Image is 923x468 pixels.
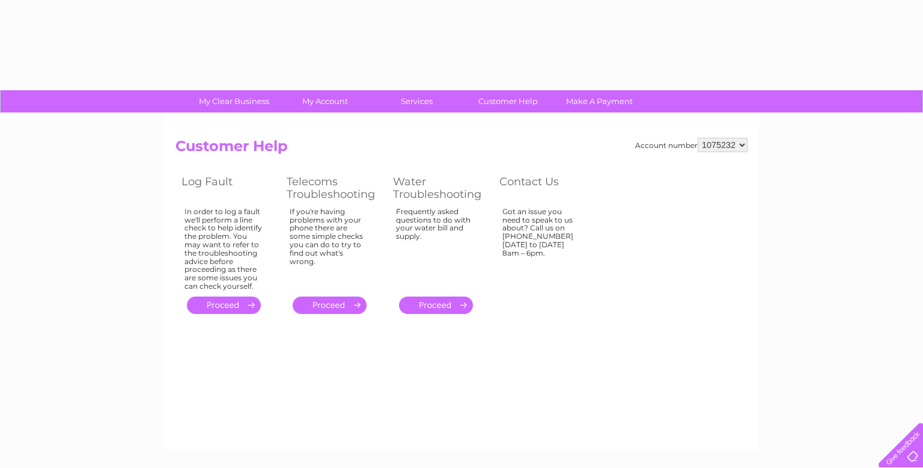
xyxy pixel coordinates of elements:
[290,208,369,286] div: If you're having problems with your phone there are some simple checks you can do to try to find ...
[293,297,367,314] a: .
[281,172,387,204] th: Telecoms Troubleshooting
[175,172,281,204] th: Log Fault
[550,90,649,112] a: Make A Payment
[175,138,748,161] h2: Customer Help
[399,297,473,314] a: .
[184,208,263,291] div: In order to log a fault we'll perform a line check to help identify the problem. You may want to ...
[187,297,261,314] a: .
[396,208,475,286] div: Frequently asked questions to do with your water bill and supply.
[635,138,748,152] div: Account number
[184,90,284,112] a: My Clear Business
[367,90,466,112] a: Services
[276,90,375,112] a: My Account
[502,208,580,286] div: Got an issue you need to speak to us about? Call us on [PHONE_NUMBER] [DATE] to [DATE] 8am – 6pm.
[458,90,558,112] a: Customer Help
[387,172,493,204] th: Water Troubleshooting
[493,172,599,204] th: Contact Us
